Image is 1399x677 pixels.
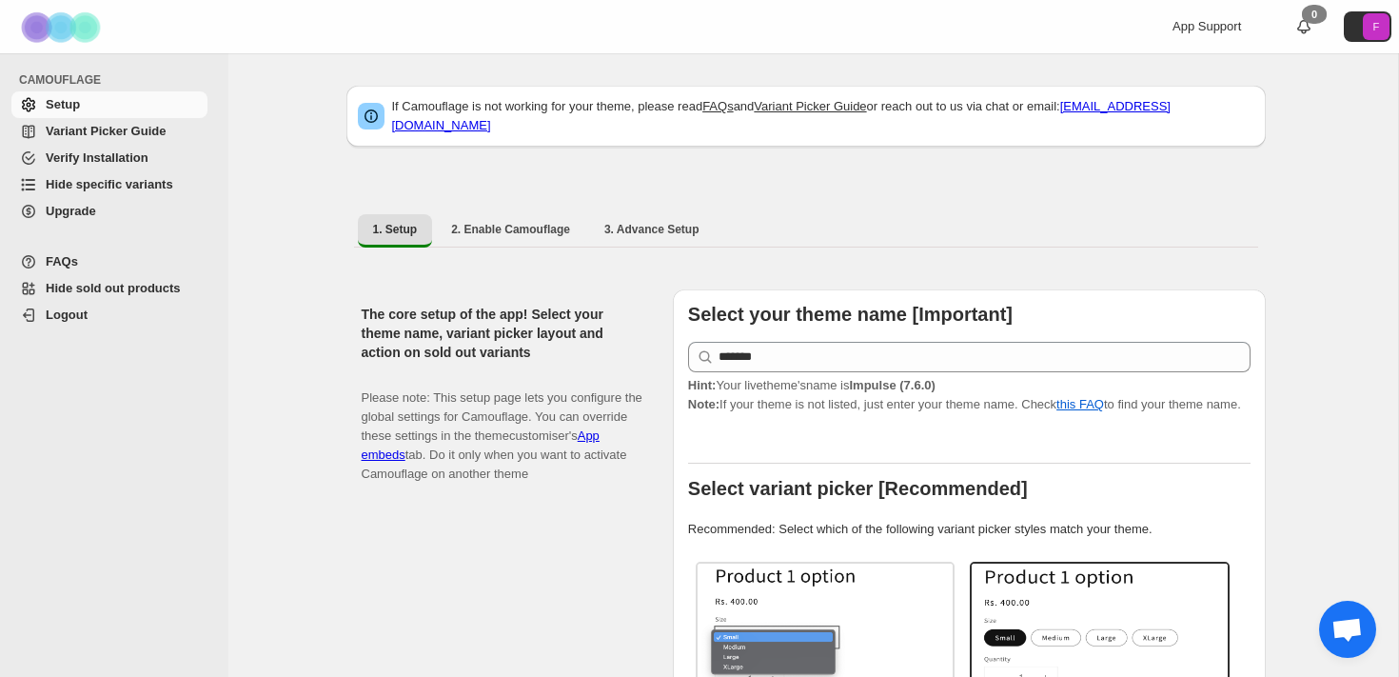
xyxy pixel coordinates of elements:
[688,378,717,392] strong: Hint:
[1363,13,1389,40] span: Avatar with initials F
[1172,19,1241,33] span: App Support
[754,99,866,113] a: Variant Picker Guide
[11,118,207,145] a: Variant Picker Guide
[373,222,418,237] span: 1. Setup
[688,520,1251,539] p: Recommended: Select which of the following variant picker styles match your theme.
[11,302,207,329] a: Logout
[1344,11,1391,42] button: Avatar with initials F
[688,378,936,392] span: Your live theme's name is
[11,91,207,118] a: Setup
[849,378,935,392] strong: Impulse (7.6.0)
[451,222,570,237] span: 2. Enable Camouflage
[46,281,181,295] span: Hide sold out products
[604,222,699,237] span: 3. Advance Setup
[11,145,207,171] a: Verify Installation
[11,249,207,275] a: FAQs
[1302,5,1327,24] div: 0
[46,254,78,269] span: FAQs
[1373,21,1380,32] text: F
[1056,397,1104,411] a: this FAQ
[11,198,207,225] a: Upgrade
[15,1,110,53] img: Camouflage
[688,376,1251,414] p: If your theme is not listed, just enter your theme name. Check to find your theme name.
[1319,601,1376,658] a: Open chat
[11,275,207,302] a: Hide sold out products
[392,97,1254,135] p: If Camouflage is not working for your theme, please read and or reach out to us via chat or email:
[46,124,166,138] span: Variant Picker Guide
[688,397,719,411] strong: Note:
[1294,17,1313,36] a: 0
[11,171,207,198] a: Hide specific variants
[46,204,96,218] span: Upgrade
[46,308,88,322] span: Logout
[362,369,642,484] p: Please note: This setup page lets you configure the global settings for Camouflage. You can overr...
[688,304,1013,325] b: Select your theme name [Important]
[46,97,80,111] span: Setup
[702,99,734,113] a: FAQs
[46,177,173,191] span: Hide specific variants
[46,150,148,165] span: Verify Installation
[19,72,215,88] span: CAMOUFLAGE
[688,478,1028,499] b: Select variant picker [Recommended]
[362,305,642,362] h2: The core setup of the app! Select your theme name, variant picker layout and action on sold out v...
